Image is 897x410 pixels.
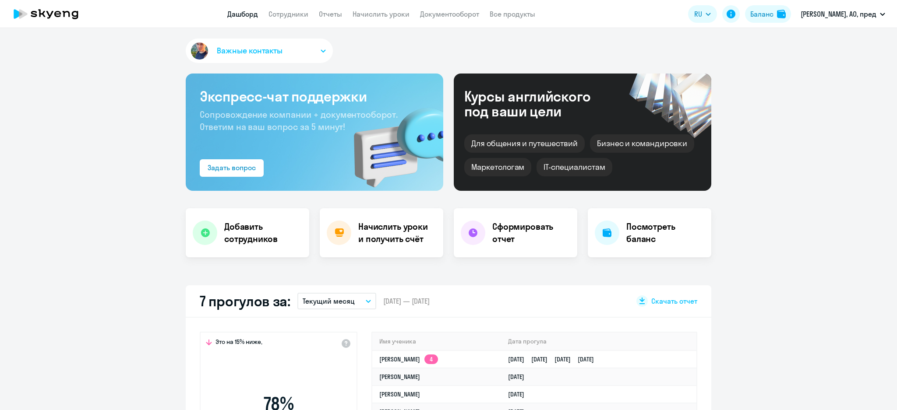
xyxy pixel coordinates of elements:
a: [DATE] [508,390,531,398]
a: Документооборот [420,10,479,18]
a: Начислить уроки [353,10,410,18]
p: [PERSON_NAME], АО, пред [801,9,876,19]
h4: Начислить уроки и получить счёт [358,221,434,245]
button: Задать вопрос [200,159,264,177]
div: IT-специалистам [537,158,612,176]
span: Важные контакты [217,45,283,56]
span: Сопровождение компании + документооборот. Ответим на ваш вопрос за 5 минут! [200,109,398,132]
button: Балансbalance [745,5,791,23]
div: Задать вопрос [208,162,256,173]
a: Сотрудники [268,10,308,18]
span: RU [694,9,702,19]
div: Для общения и путешествий [464,134,585,153]
h4: Сформировать отчет [492,221,570,245]
a: Отчеты [319,10,342,18]
span: Скачать отчет [651,296,697,306]
img: balance [777,10,786,18]
h2: 7 прогулов за: [200,292,290,310]
button: [PERSON_NAME], АО, пред [796,4,890,25]
div: Курсы английского под ваши цели [464,89,614,119]
div: Бизнес и командировки [590,134,694,153]
button: Текущий месяц [297,293,376,309]
app-skyeng-badge: 4 [424,354,438,364]
div: Баланс [750,9,773,19]
span: [DATE] — [DATE] [383,296,430,306]
h4: Посмотреть баланс [626,221,704,245]
img: bg-img [341,92,443,191]
a: [DATE][DATE][DATE][DATE] [508,355,601,363]
img: avatar [189,41,210,61]
h4: Добавить сотрудников [224,221,302,245]
div: Маркетологам [464,158,531,176]
a: Дашборд [227,10,258,18]
button: Важные контакты [186,39,333,63]
button: RU [688,5,717,23]
span: Это на 15% ниже, [215,338,262,348]
a: [DATE] [508,373,531,381]
th: Дата прогула [501,333,696,350]
a: Все продукты [490,10,535,18]
p: Текущий месяц [303,296,355,306]
h3: Экспресс-чат поддержки [200,88,429,105]
a: [PERSON_NAME]4 [379,355,438,363]
a: [PERSON_NAME] [379,373,420,381]
th: Имя ученика [372,333,501,350]
a: [PERSON_NAME] [379,390,420,398]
